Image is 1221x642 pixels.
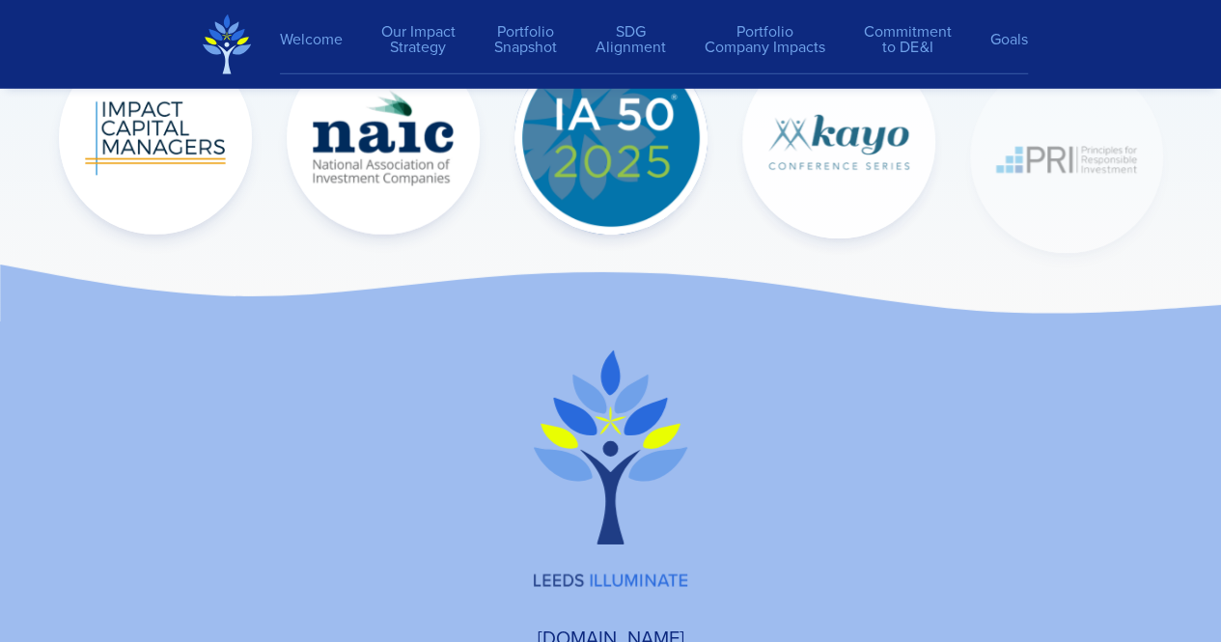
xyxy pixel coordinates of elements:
a: PortfolioSnapshot [475,14,576,65]
a: Commitmentto DE&I [845,14,971,65]
a: PortfolioCompany Impacts [685,14,845,65]
a: Our ImpactStrategy [362,14,475,65]
a: Goals [971,22,1028,57]
a: Welcome [280,22,362,57]
a: SDGAlignment [576,14,685,65]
